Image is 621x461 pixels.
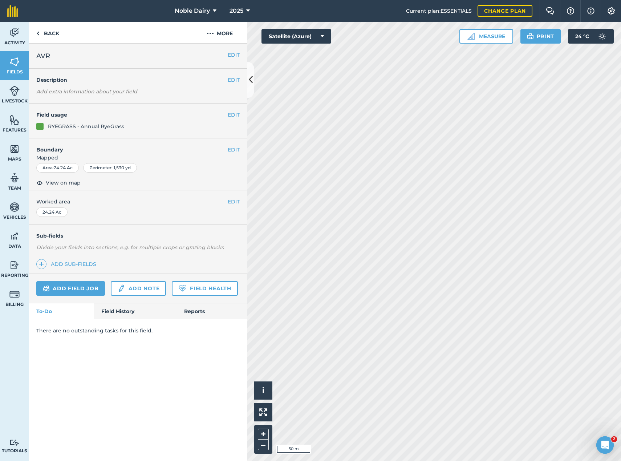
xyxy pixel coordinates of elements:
h4: Boundary [29,138,228,154]
button: View on map [36,178,81,187]
img: A cog icon [607,7,616,15]
span: 2025 [230,7,243,15]
img: svg+xml;base64,PD94bWwgdmVyc2lvbj0iMS4wIiBlbmNvZGluZz0idXRmLTgiPz4KPCEtLSBHZW5lcmF0b3I6IEFkb2JlIE... [9,289,20,300]
img: svg+xml;base64,PD94bWwgdmVyc2lvbj0iMS4wIiBlbmNvZGluZz0idXRmLTgiPz4KPCEtLSBHZW5lcmF0b3I6IEFkb2JlIE... [9,260,20,271]
img: svg+xml;base64,PHN2ZyB4bWxucz0iaHR0cDovL3d3dy53My5vcmcvMjAwMC9zdmciIHdpZHRoPSIxOSIgaGVpZ2h0PSIyNC... [527,32,534,41]
img: svg+xml;base64,PHN2ZyB4bWxucz0iaHR0cDovL3d3dy53My5vcmcvMjAwMC9zdmciIHdpZHRoPSI1NiIgaGVpZ2h0PSI2MC... [9,114,20,125]
img: Two speech bubbles overlapping with the left bubble in the forefront [546,7,555,15]
button: EDIT [228,76,240,84]
img: svg+xml;base64,PHN2ZyB4bWxucz0iaHR0cDovL3d3dy53My5vcmcvMjAwMC9zdmciIHdpZHRoPSIyMCIgaGVpZ2h0PSIyNC... [207,29,214,38]
h4: Sub-fields [29,232,247,240]
button: EDIT [228,198,240,206]
span: Noble Dairy [175,7,210,15]
img: svg+xml;base64,PHN2ZyB4bWxucz0iaHR0cDovL3d3dy53My5vcmcvMjAwMC9zdmciIHdpZHRoPSI5IiBoZWlnaHQ9IjI0Ii... [36,29,40,38]
a: Back [29,22,66,43]
a: To-Do [29,303,94,319]
button: More [192,22,247,43]
div: Perimeter : 1,530 yd [83,163,137,173]
button: i [254,381,272,400]
button: EDIT [228,146,240,154]
img: fieldmargin Logo [7,5,18,17]
img: svg+xml;base64,PD94bWwgdmVyc2lvbj0iMS4wIiBlbmNvZGluZz0idXRmLTgiPz4KPCEtLSBHZW5lcmF0b3I6IEFkb2JlIE... [595,29,609,44]
p: There are no outstanding tasks for this field. [36,327,240,335]
span: i [262,386,264,395]
img: svg+xml;base64,PHN2ZyB4bWxucz0iaHR0cDovL3d3dy53My5vcmcvMjAwMC9zdmciIHdpZHRoPSIxNyIgaGVpZ2h0PSIxNy... [587,7,594,15]
button: EDIT [228,51,240,59]
img: svg+xml;base64,PD94bWwgdmVyc2lvbj0iMS4wIiBlbmNvZGluZz0idXRmLTgiPz4KPCEtLSBHZW5lcmF0b3I6IEFkb2JlIE... [9,231,20,242]
img: A question mark icon [566,7,575,15]
img: svg+xml;base64,PD94bWwgdmVyc2lvbj0iMS4wIiBlbmNvZGluZz0idXRmLTgiPz4KPCEtLSBHZW5lcmF0b3I6IEFkb2JlIE... [9,439,20,446]
a: Add note [111,281,166,296]
button: 24 °C [568,29,614,44]
img: svg+xml;base64,PHN2ZyB4bWxucz0iaHR0cDovL3d3dy53My5vcmcvMjAwMC9zdmciIHdpZHRoPSIxNCIgaGVpZ2h0PSIyNC... [39,260,44,268]
button: Satellite (Azure) [261,29,331,44]
button: Measure [459,29,513,44]
span: Worked area [36,198,240,206]
a: Change plan [478,5,532,17]
span: Mapped [29,154,247,162]
a: Add sub-fields [36,259,99,269]
span: Current plan : ESSENTIALS [406,7,472,15]
img: svg+xml;base64,PHN2ZyB4bWxucz0iaHR0cDovL3d3dy53My5vcmcvMjAwMC9zdmciIHdpZHRoPSI1NiIgaGVpZ2h0PSI2MC... [9,56,20,67]
a: Field History [94,303,176,319]
span: 2 [611,436,617,442]
img: svg+xml;base64,PD94bWwgdmVyc2lvbj0iMS4wIiBlbmNvZGluZz0idXRmLTgiPz4KPCEtLSBHZW5lcmF0b3I6IEFkb2JlIE... [9,173,20,183]
em: Divide your fields into sections, e.g. for multiple crops or grazing blocks [36,244,224,251]
h4: Description [36,76,240,84]
h4: Field usage [36,111,228,119]
div: RYEGRASS - Annual RyeGrass [48,122,124,130]
div: 24.24 Ac [36,207,68,217]
a: Field Health [172,281,238,296]
button: EDIT [228,111,240,119]
span: View on map [46,179,81,187]
button: Print [520,29,561,44]
a: Reports [177,303,247,319]
img: svg+xml;base64,PD94bWwgdmVyc2lvbj0iMS4wIiBlbmNvZGluZz0idXRmLTgiPz4KPCEtLSBHZW5lcmF0b3I6IEFkb2JlIE... [43,284,50,293]
span: AVR [36,51,50,61]
span: 24 ° C [575,29,589,44]
img: svg+xml;base64,PD94bWwgdmVyc2lvbj0iMS4wIiBlbmNvZGluZz0idXRmLTgiPz4KPCEtLSBHZW5lcmF0b3I6IEFkb2JlIE... [9,202,20,213]
img: Four arrows, one pointing top left, one top right, one bottom right and the last bottom left [259,408,267,416]
img: svg+xml;base64,PHN2ZyB4bWxucz0iaHR0cDovL3d3dy53My5vcmcvMjAwMC9zdmciIHdpZHRoPSIxOCIgaGVpZ2h0PSIyNC... [36,178,43,187]
img: svg+xml;base64,PD94bWwgdmVyc2lvbj0iMS4wIiBlbmNvZGluZz0idXRmLTgiPz4KPCEtLSBHZW5lcmF0b3I6IEFkb2JlIE... [9,85,20,96]
img: svg+xml;base64,PD94bWwgdmVyc2lvbj0iMS4wIiBlbmNvZGluZz0idXRmLTgiPz4KPCEtLSBHZW5lcmF0b3I6IEFkb2JlIE... [117,284,125,293]
img: Ruler icon [467,33,475,40]
button: – [258,440,269,450]
div: Area : 24.24 Ac [36,163,79,173]
iframe: Intercom live chat [596,436,614,454]
em: Add extra information about your field [36,88,137,95]
button: + [258,429,269,440]
img: svg+xml;base64,PHN2ZyB4bWxucz0iaHR0cDovL3d3dy53My5vcmcvMjAwMC9zdmciIHdpZHRoPSI1NiIgaGVpZ2h0PSI2MC... [9,143,20,154]
a: Add field job [36,281,105,296]
img: svg+xml;base64,PD94bWwgdmVyc2lvbj0iMS4wIiBlbmNvZGluZz0idXRmLTgiPz4KPCEtLSBHZW5lcmF0b3I6IEFkb2JlIE... [9,27,20,38]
